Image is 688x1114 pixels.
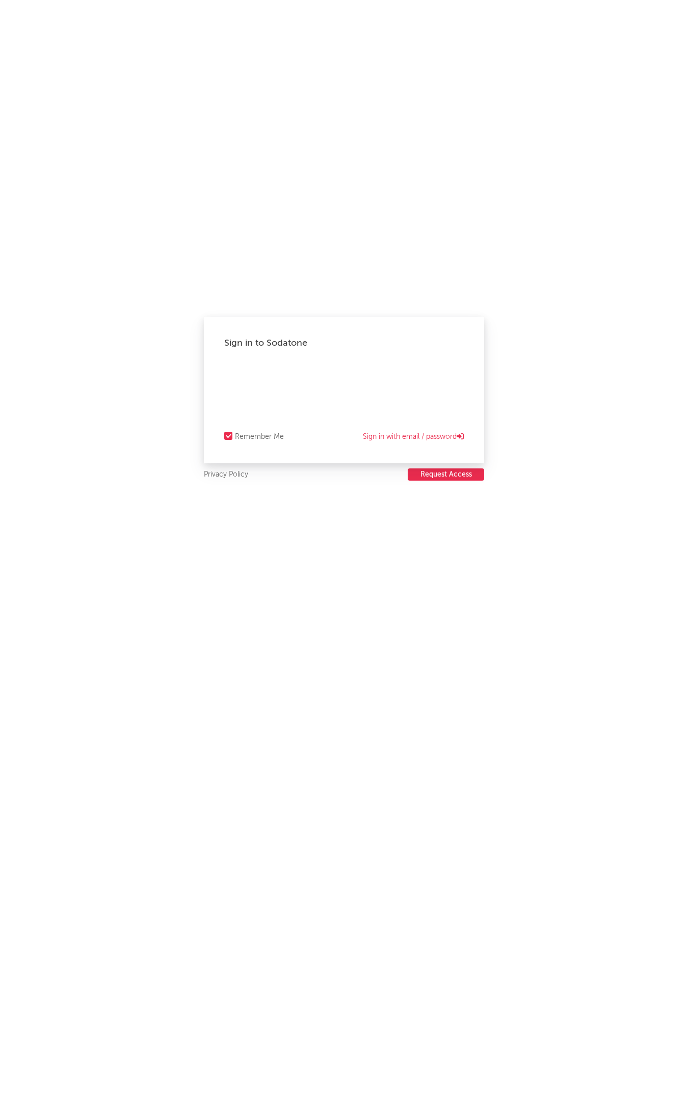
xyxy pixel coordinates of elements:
a: Privacy Policy [204,468,248,481]
div: Sign in to Sodatone [224,337,464,349]
div: Remember Me [235,431,284,443]
a: Sign in with email / password [363,431,464,443]
button: Request Access [408,468,484,481]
